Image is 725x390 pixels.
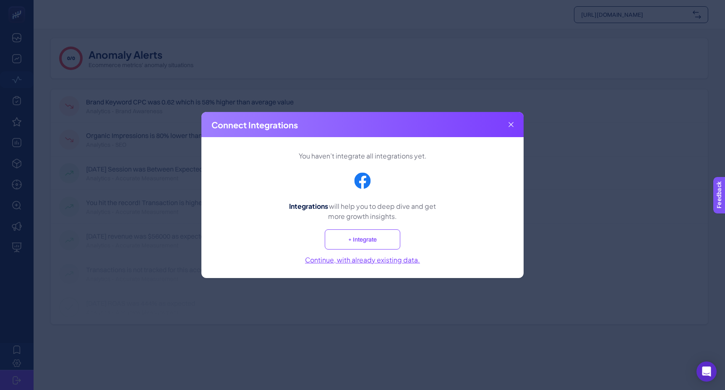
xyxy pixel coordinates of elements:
button: Continue, with already existing data. [305,255,420,265]
div: Open Intercom Messenger [696,361,717,382]
span: Feedback [5,3,32,9]
span: will help you to deep dive and get more growth insights. [328,200,436,221]
h2: Connect Integrations [211,119,298,130]
button: + Integrate [325,229,400,250]
p: You haven’t integrate all integrations yet. [299,151,427,161]
span: Integrations [289,200,328,211]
